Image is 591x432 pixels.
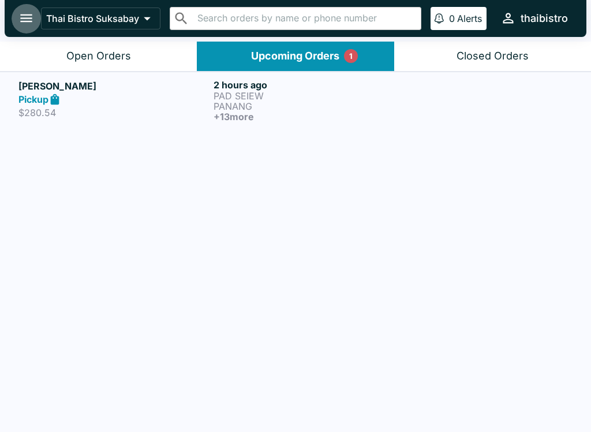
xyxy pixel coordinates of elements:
[18,94,48,105] strong: Pickup
[12,3,41,33] button: open drawer
[194,10,416,27] input: Search orders by name or phone number
[496,6,573,31] button: thaibistro
[214,91,404,101] p: PAD SEIEW
[251,50,339,63] div: Upcoming Orders
[521,12,568,25] div: thaibistro
[349,50,353,62] p: 1
[214,111,404,122] h6: + 13 more
[18,79,209,93] h5: [PERSON_NAME]
[457,13,482,24] p: Alerts
[457,50,529,63] div: Closed Orders
[66,50,131,63] div: Open Orders
[214,79,404,91] h6: 2 hours ago
[214,101,404,111] p: PANANG
[41,8,160,29] button: Thai Bistro Suksabay
[46,13,139,24] p: Thai Bistro Suksabay
[449,13,455,24] p: 0
[18,107,209,118] p: $280.54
